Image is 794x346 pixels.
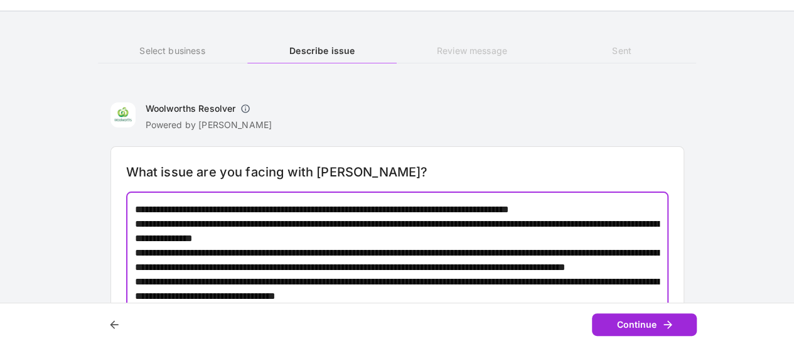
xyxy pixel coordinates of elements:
h6: Woolworths Resolver [146,102,236,115]
img: Woolworths [110,102,136,127]
h6: What issue are you facing with [PERSON_NAME]? [126,162,668,182]
button: Continue [592,313,697,337]
h6: Review message [397,44,547,58]
h6: Describe issue [247,44,397,58]
h6: Sent [547,44,696,58]
h6: Select business [98,44,247,58]
p: Powered by [PERSON_NAME] [146,119,272,131]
